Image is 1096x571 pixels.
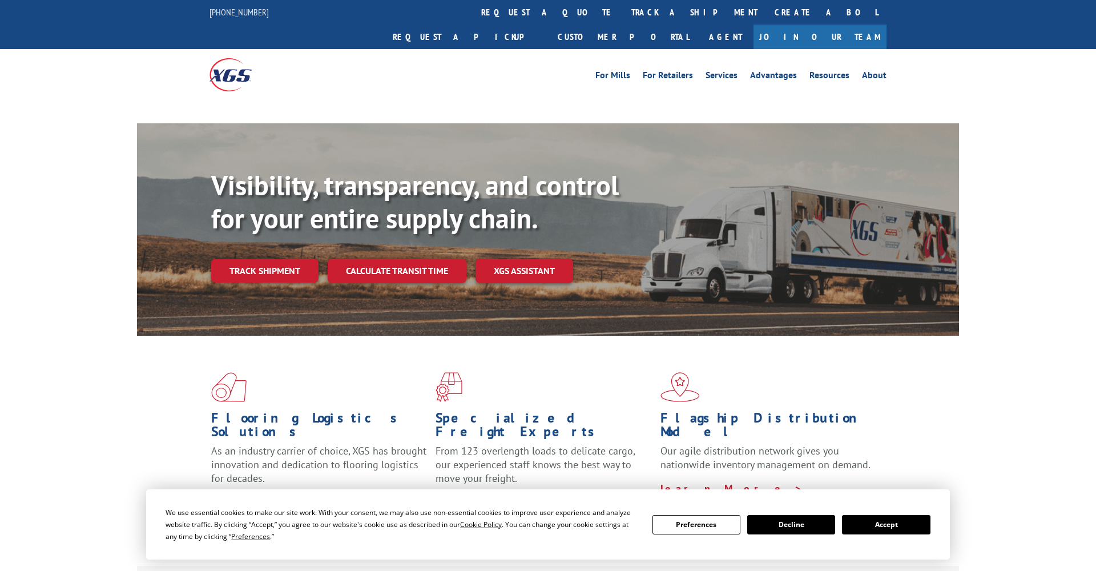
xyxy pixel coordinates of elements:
[209,6,269,18] a: [PHONE_NUMBER]
[211,444,426,485] span: As an industry carrier of choice, XGS has brought innovation and dedication to flooring logistics...
[211,167,619,236] b: Visibility, transparency, and control for your entire supply chain.
[549,25,698,49] a: Customer Portal
[476,259,573,283] a: XGS ASSISTANT
[706,71,738,83] a: Services
[747,515,835,534] button: Decline
[166,506,638,542] div: We use essential cookies to make our site work. With your consent, we may also use non-essential ...
[146,489,950,560] div: Cookie Consent Prompt
[231,532,270,541] span: Preferences
[652,515,740,534] button: Preferences
[211,372,247,402] img: xgs-icon-total-supply-chain-intelligence-red
[750,71,797,83] a: Advantages
[436,444,651,495] p: From 123 overlength loads to delicate cargo, our experienced staff knows the best way to move you...
[436,372,462,402] img: xgs-icon-focused-on-flooring-red
[384,25,549,49] a: Request a pickup
[660,444,871,471] span: Our agile distribution network gives you nationwide inventory management on demand.
[660,482,803,495] a: Learn More >
[842,515,930,534] button: Accept
[753,25,887,49] a: Join Our Team
[328,259,466,283] a: Calculate transit time
[595,71,630,83] a: For Mills
[211,259,319,283] a: Track shipment
[211,411,427,444] h1: Flooring Logistics Solutions
[643,71,693,83] a: For Retailers
[660,372,700,402] img: xgs-icon-flagship-distribution-model-red
[698,25,753,49] a: Agent
[436,411,651,444] h1: Specialized Freight Experts
[862,71,887,83] a: About
[809,71,849,83] a: Resources
[660,411,876,444] h1: Flagship Distribution Model
[460,520,502,529] span: Cookie Policy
